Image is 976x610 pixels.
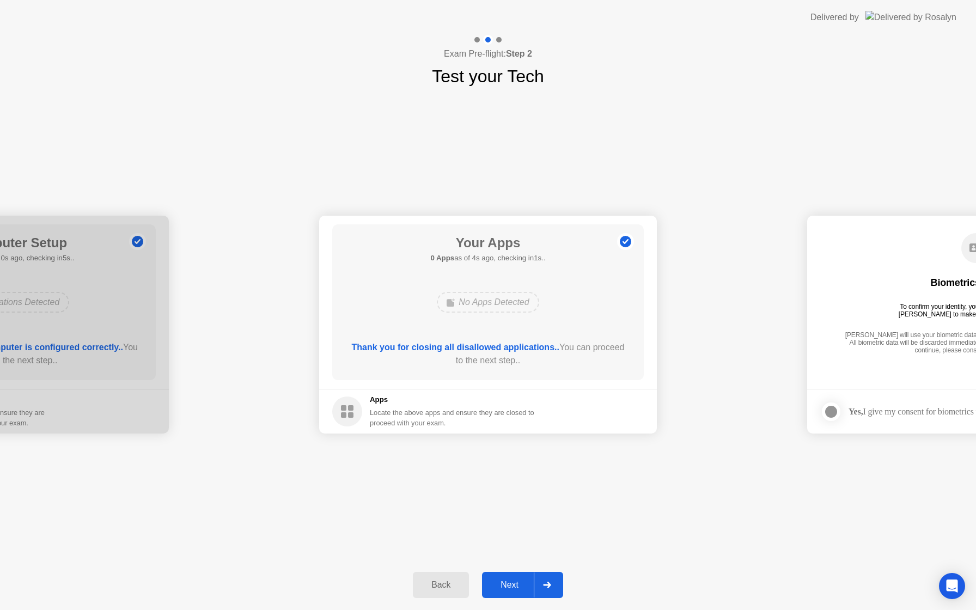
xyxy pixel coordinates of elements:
[370,394,535,405] h5: Apps
[849,407,863,416] strong: Yes,
[430,233,545,253] h1: Your Apps
[348,341,629,367] div: You can proceed to the next step..
[416,580,466,590] div: Back
[444,47,532,60] h4: Exam Pre-flight:
[432,63,544,89] h1: Test your Tech
[370,407,535,428] div: Locate the above apps and ensure they are closed to proceed with your exam.
[430,253,545,264] h5: as of 4s ago, checking in1s..
[482,572,563,598] button: Next
[939,573,965,599] div: Open Intercom Messenger
[437,292,539,313] div: No Apps Detected
[352,343,559,352] b: Thank you for closing all disallowed applications..
[810,11,859,24] div: Delivered by
[413,572,469,598] button: Back
[485,580,534,590] div: Next
[430,254,454,262] b: 0 Apps
[506,49,532,58] b: Step 2
[865,11,956,23] img: Delivered by Rosalyn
